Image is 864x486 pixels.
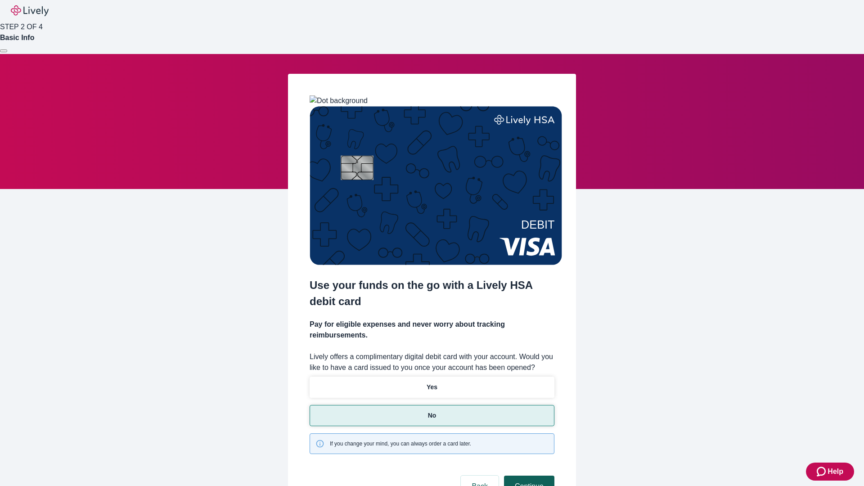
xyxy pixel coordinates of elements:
button: Zendesk support iconHelp [806,463,854,481]
button: No [310,405,554,426]
h2: Use your funds on the go with a Lively HSA debit card [310,277,554,310]
p: No [428,411,436,420]
img: Lively [11,5,49,16]
svg: Zendesk support icon [817,466,828,477]
label: Lively offers a complimentary digital debit card with your account. Would you like to have a card... [310,351,554,373]
img: Debit card [310,106,562,265]
span: Help [828,466,843,477]
img: Dot background [310,95,368,106]
p: Yes [427,382,437,392]
h4: Pay for eligible expenses and never worry about tracking reimbursements. [310,319,554,341]
span: If you change your mind, you can always order a card later. [330,440,471,448]
button: Yes [310,377,554,398]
